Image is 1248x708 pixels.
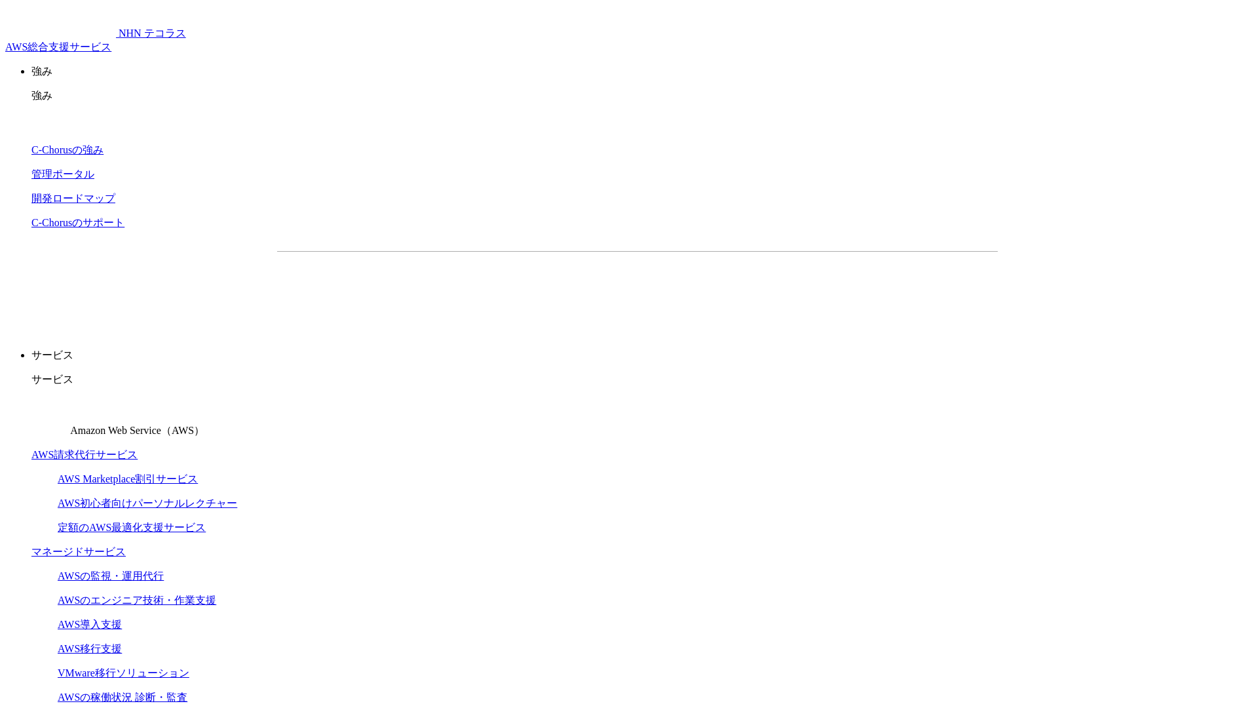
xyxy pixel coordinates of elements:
[31,168,94,180] a: 管理ポータル
[58,570,164,581] a: AWSの監視・運用代行
[58,498,237,509] a: AWS初心者向けパーソナルレクチャー
[58,619,122,630] a: AWS導入支援
[31,373,1243,387] p: サービス
[70,425,204,436] span: Amazon Web Service（AWS）
[31,349,1243,363] p: サービス
[58,522,206,533] a: 定額のAWS最適化支援サービス
[5,5,116,37] img: AWS総合支援サービス C-Chorus
[31,397,68,434] img: Amazon Web Service（AWS）
[31,65,1243,79] p: 強み
[58,473,198,484] a: AWS Marketplace割引サービス
[58,692,187,703] a: AWSの稼働状況 診断・監査
[31,193,115,204] a: 開発ロードマップ
[31,546,126,557] a: マネージドサービス
[420,273,631,305] a: 資料を請求する
[58,643,122,654] a: AWS移行支援
[31,89,1243,103] p: 強み
[31,144,104,155] a: C-Chorusの強み
[31,217,124,228] a: C-Chorusのサポート
[5,28,186,52] a: AWS総合支援サービス C-Chorus NHN テコラスAWS総合支援サービス
[31,449,138,460] a: AWS請求代行サービス
[58,667,189,678] a: VMware移行ソリューション
[644,273,855,305] a: まずは相談する
[58,595,216,606] a: AWSのエンジニア技術・作業支援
